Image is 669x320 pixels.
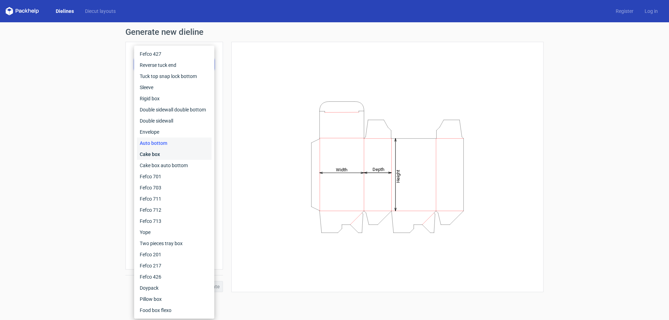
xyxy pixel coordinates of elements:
[137,282,212,294] div: Doypack
[610,8,639,15] a: Register
[137,160,212,171] div: Cake box auto bottom
[372,167,384,172] tspan: Depth
[137,260,212,271] div: Fefco 217
[639,8,663,15] a: Log in
[137,115,212,126] div: Double sidewall
[137,294,212,305] div: Pillow box
[137,216,212,227] div: Fefco 713
[137,60,212,71] div: Reverse tuck end
[336,167,347,172] tspan: Width
[137,249,212,260] div: Fefco 201
[137,227,212,238] div: Yope
[79,8,121,15] a: Diecut layouts
[395,170,401,182] tspan: Height
[137,171,212,182] div: Fefco 701
[137,238,212,249] div: Two pieces tray box
[137,126,212,138] div: Envelope
[137,82,212,93] div: Sleeve
[137,138,212,149] div: Auto bottom
[137,93,212,104] div: Rigid box
[137,271,212,282] div: Fefco 426
[137,182,212,193] div: Fefco 703
[137,48,212,60] div: Fefco 427
[50,8,79,15] a: Dielines
[125,28,544,36] h1: Generate new dieline
[137,71,212,82] div: Tuck top snap lock bottom
[137,204,212,216] div: Fefco 712
[137,305,212,316] div: Food box flexo
[137,193,212,204] div: Fefco 711
[137,149,212,160] div: Cake box
[137,104,212,115] div: Double sidewall double bottom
